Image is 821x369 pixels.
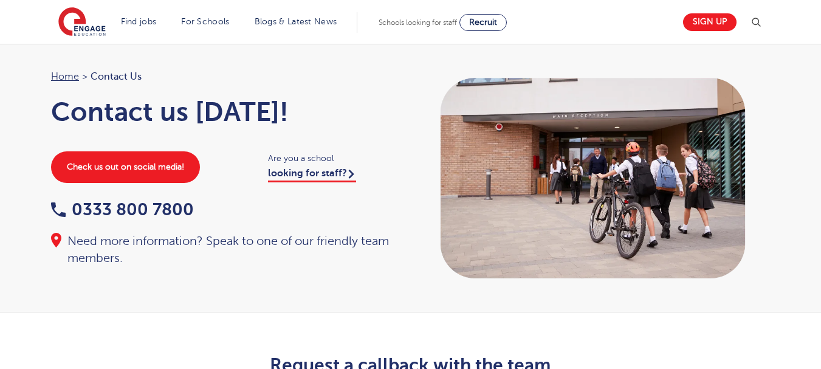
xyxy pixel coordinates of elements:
span: Schools looking for staff [379,18,457,27]
a: 0333 800 7800 [51,200,194,219]
span: Contact Us [91,69,142,84]
a: Sign up [683,13,737,31]
a: For Schools [181,17,229,26]
a: Recruit [459,14,507,31]
nav: breadcrumb [51,69,399,84]
span: Recruit [469,18,497,27]
div: Need more information? Speak to one of our friendly team members. [51,233,399,267]
a: Home [51,71,79,82]
a: Blogs & Latest News [255,17,337,26]
a: Find jobs [121,17,157,26]
a: looking for staff? [268,168,356,182]
span: Are you a school [268,151,399,165]
img: Engage Education [58,7,106,38]
h1: Contact us [DATE]! [51,97,399,127]
span: > [82,71,88,82]
a: Check us out on social media! [51,151,200,183]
